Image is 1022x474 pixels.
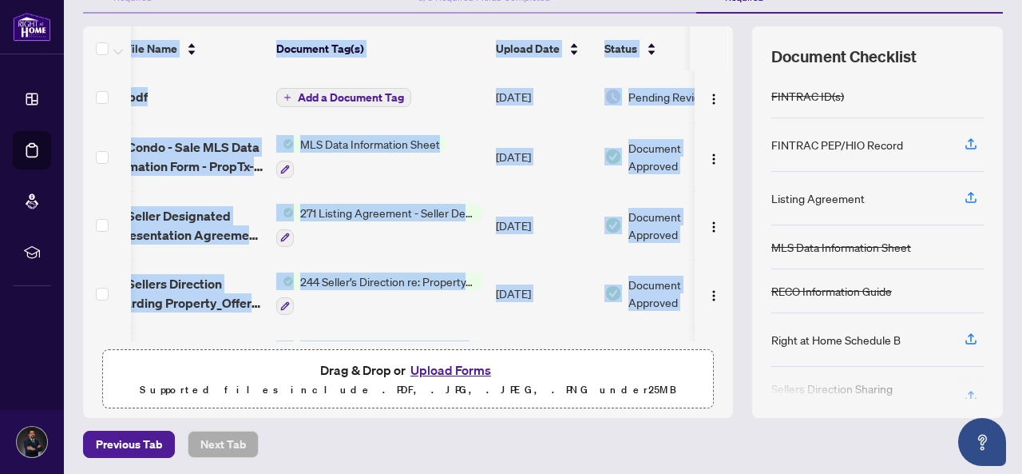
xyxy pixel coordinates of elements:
span: Document Approved [628,139,727,174]
img: Logo [707,289,720,302]
img: Status Icon [276,135,294,153]
div: Right at Home Schedule B [771,331,901,349]
img: Document Status [604,88,622,106]
button: Open asap [958,418,1006,466]
th: Document Tag(s) [270,26,489,71]
div: FINTRAC PEP/HIO Record [771,136,903,153]
img: Status Icon [276,273,294,290]
td: [DATE] [489,71,598,122]
div: MLS Data Information Sheet [771,238,911,256]
span: 244 Sellers Direction Regarding Property_Offers - PropTx-OREA_[DATE] 21_03_25.pdf [101,274,263,313]
img: Profile Icon [17,427,47,457]
button: Next Tab [188,431,259,458]
div: Listing Agreement [771,189,865,207]
td: [DATE] [489,122,598,191]
span: 244 Seller’s Direction re: Property/Offers [294,273,483,290]
button: Status Icon209 Seller Direction to Share Substance of Offers [276,341,483,384]
th: (12) File Name [94,26,270,71]
span: MLS Data Information Sheet [294,135,446,153]
img: Logo [707,153,720,165]
button: Upload Forms [406,360,496,380]
span: Document Approved [628,276,727,311]
span: Pending Review [628,88,708,106]
button: Previous Tab [83,431,175,458]
p: Supported files include .PDF, .JPG, .JPEG, .PNG under 25 MB [113,380,703,400]
button: Status Icon271 Listing Agreement - Seller Designated Representation Agreement Authority to Offer ... [276,204,483,247]
button: Add a Document Tag [276,88,411,107]
button: Logo [701,144,727,169]
span: 291 Condo - Sale MLS Data Information Form - PropTx-OREA_[DATE] 19_50_35.pdf [101,137,263,176]
button: Add a Document Tag [276,87,411,108]
span: (12) File Name [101,40,177,58]
span: Upload Date [496,40,560,58]
button: Status Icon244 Seller’s Direction re: Property/Offers [276,273,483,316]
span: Document Approved [628,208,727,243]
td: [DATE] [489,260,598,329]
img: Document Status [604,217,622,234]
img: Status Icon [276,204,294,221]
button: Logo [701,213,727,238]
span: Document Checklist [771,46,917,68]
span: Drag & Drop orUpload FormsSupported files include .PDF, .JPG, .JPEG, .PNG under25MB [103,350,713,409]
th: Upload Date [489,26,598,71]
span: Previous Tab [96,432,162,457]
div: RECO Information Guide [771,282,892,300]
span: 209 Seller Direction to Share Substance of Offers [294,341,483,358]
div: FINTRAC ID(s) [771,87,844,105]
td: [DATE] [489,328,598,396]
button: Logo [701,84,727,110]
img: Logo [707,221,720,233]
button: Logo [701,281,727,306]
img: logo [13,12,51,42]
img: Logo [707,93,720,106]
img: Status Icon [276,341,294,358]
span: Add a Document Tag [298,92,404,103]
span: plus [283,94,291,102]
img: Document Status [604,148,622,165]
th: Status [598,26,734,71]
img: Document Status [604,285,622,302]
span: Status [604,40,637,58]
button: Status IconMLS Data Information Sheet [276,135,446,178]
span: Drag & Drop or [320,360,496,380]
span: 271 Listing Agreement - Seller Designated Representation Agreement Authority to Offer for Sale [294,204,483,221]
td: [DATE] [489,191,598,260]
span: 271 Seller Designated Representation Agreement Authority to Offer for Sale - PropTx-OREA_[DATE] 1... [101,206,263,245]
